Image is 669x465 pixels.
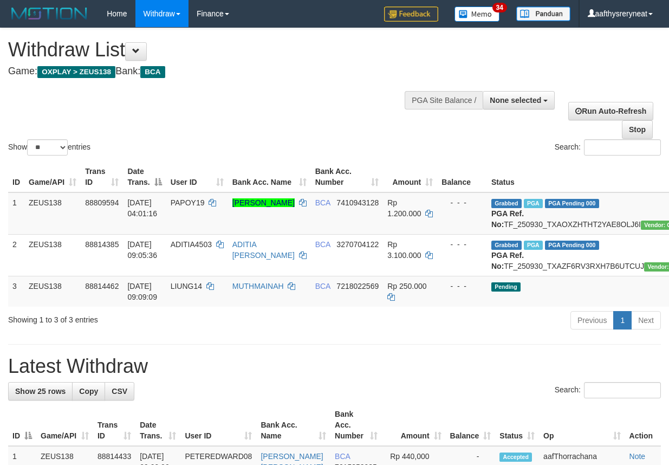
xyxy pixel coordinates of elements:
[491,199,522,208] span: Grabbed
[140,66,165,78] span: BCA
[79,387,98,396] span: Copy
[37,66,115,78] span: OXPLAY > ZEUS138
[24,276,81,307] td: ZEUS138
[8,162,24,192] th: ID
[584,382,661,398] input: Search:
[8,310,271,325] div: Showing 1 to 3 of 3 entries
[335,452,350,461] span: BCA
[85,198,119,207] span: 88809594
[570,311,614,330] a: Previous
[72,382,105,401] a: Copy
[330,404,382,446] th: Bank Acc. Number: activate to sort column ascending
[171,198,205,207] span: PAPOY19
[446,404,496,446] th: Balance: activate to sort column ascending
[8,192,24,235] td: 1
[85,282,119,290] span: 88814462
[568,102,653,120] a: Run Auto-Refresh
[490,96,541,105] span: None selected
[135,404,180,446] th: Date Trans.: activate to sort column ascending
[387,282,426,290] span: Rp 250.000
[629,452,646,461] a: Note
[524,241,543,250] span: Marked by aafsolysreylen
[437,162,487,192] th: Balance
[315,282,330,290] span: BCA
[85,240,119,249] span: 88814385
[387,198,421,218] span: Rp 1.200.000
[555,139,661,156] label: Search:
[36,404,93,446] th: Game/API: activate to sort column ascending
[8,276,24,307] td: 3
[336,282,379,290] span: Copy 7218022569 to clipboard
[387,240,421,260] span: Rp 3.100.000
[171,282,202,290] span: LIUNG14
[123,162,166,192] th: Date Trans.: activate to sort column descending
[81,162,123,192] th: Trans ID: activate to sort column ascending
[625,404,661,446] th: Action
[315,240,330,249] span: BCA
[492,3,507,12] span: 34
[171,240,212,249] span: ADITIA4503
[8,382,73,401] a: Show 25 rows
[232,198,295,207] a: [PERSON_NAME]
[405,91,483,109] div: PGA Site Balance /
[491,241,522,250] span: Grabbed
[441,197,483,208] div: - - -
[539,404,625,446] th: Op: activate to sort column ascending
[8,39,435,61] h1: Withdraw List
[491,251,524,270] b: PGA Ref. No:
[441,239,483,250] div: - - -
[382,404,445,446] th: Amount: activate to sort column ascending
[112,387,127,396] span: CSV
[24,192,81,235] td: ZEUS138
[228,162,311,192] th: Bank Acc. Name: activate to sort column ascending
[127,240,157,260] span: [DATE] 09:05:36
[127,282,157,301] span: [DATE] 09:09:09
[8,404,36,446] th: ID: activate to sort column descending
[384,7,438,22] img: Feedback.jpg
[8,139,90,156] label: Show entries
[441,281,483,292] div: - - -
[545,199,599,208] span: PGA Pending
[8,66,435,77] h4: Game: Bank:
[15,387,66,396] span: Show 25 rows
[232,282,284,290] a: MUTHMAINAH
[454,7,500,22] img: Button%20Memo.svg
[483,91,555,109] button: None selected
[8,356,661,377] h1: Latest Withdraw
[105,382,134,401] a: CSV
[545,241,599,250] span: PGA Pending
[555,382,661,398] label: Search:
[383,162,437,192] th: Amount: activate to sort column ascending
[256,404,330,446] th: Bank Acc. Name: activate to sort column ascending
[180,404,256,446] th: User ID: activate to sort column ascending
[524,199,543,208] span: Marked by aaftanly
[516,7,570,21] img: panduan.png
[166,162,228,192] th: User ID: activate to sort column ascending
[27,139,68,156] select: Showentries
[336,240,379,249] span: Copy 3270704122 to clipboard
[315,198,330,207] span: BCA
[491,209,524,229] b: PGA Ref. No:
[311,162,384,192] th: Bank Acc. Number: activate to sort column ascending
[613,311,632,330] a: 1
[232,240,295,260] a: ADITIA [PERSON_NAME]
[495,404,539,446] th: Status: activate to sort column ascending
[24,162,81,192] th: Game/API: activate to sort column ascending
[336,198,379,207] span: Copy 7410943128 to clipboard
[127,198,157,218] span: [DATE] 04:01:16
[622,120,653,139] a: Stop
[584,139,661,156] input: Search:
[24,234,81,276] td: ZEUS138
[631,311,661,330] a: Next
[491,282,521,292] span: Pending
[499,453,532,462] span: Accepted
[93,404,135,446] th: Trans ID: activate to sort column ascending
[8,234,24,276] td: 2
[8,5,90,22] img: MOTION_logo.png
